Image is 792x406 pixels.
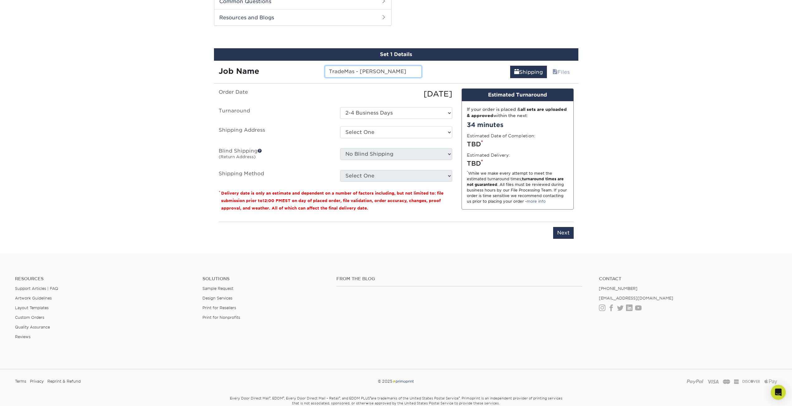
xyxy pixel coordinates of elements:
[202,296,232,300] a: Design Services
[467,133,535,139] label: Estimated Date of Completion:
[214,107,335,119] label: Turnaround
[599,276,777,281] a: Contact
[202,315,240,320] a: Print for Nonprofits
[214,48,578,61] div: Set 1 Details
[15,377,26,386] a: Terms
[553,69,557,75] span: files
[553,227,574,239] input: Next
[467,139,568,149] div: TBD
[15,305,49,310] a: Layout Templates
[202,286,233,291] a: Sample Request
[15,334,31,339] a: Reviews
[467,171,568,204] div: While we make every attempt to meet the estimated turnaround times; . All files must be reviewed ...
[467,177,564,187] strong: turnaround times are not guaranteed
[269,396,270,399] sup: ®
[214,9,391,26] h2: Resources and Blogs
[15,276,193,281] h4: Resources
[219,67,259,76] strong: Job Name
[15,296,52,300] a: Artwork Guidelines
[510,66,547,78] a: Shipping
[47,377,81,386] a: Reprint & Refund
[214,148,335,163] label: Blind Shipping
[467,106,568,119] div: If your order is placed & within the next:
[15,325,50,329] a: Quality Assurance
[202,305,236,310] a: Print for Resellers
[15,286,58,291] a: Support Articles | FAQ
[459,396,460,399] sup: ®
[514,69,519,75] span: shipping
[214,88,335,100] label: Order Date
[283,396,284,399] sup: ®
[30,377,44,386] a: Privacy
[339,396,340,399] sup: ®
[771,385,786,400] div: Open Intercom Messenger
[325,66,422,78] input: Enter a job name
[336,276,582,281] h4: From the Blog
[214,126,335,141] label: Shipping Address
[527,199,546,204] a: more info
[462,89,573,101] div: Estimated Turnaround
[467,152,510,158] label: Estimated Delivery:
[392,379,414,384] img: Primoprint
[467,120,568,130] div: 34 minutes
[268,377,525,386] div: © 2025
[202,276,327,281] h4: Solutions
[221,191,443,210] small: Delivery date is only an estimate and dependent on a number of factors including, but not limited...
[263,198,282,203] span: 12:00 PM
[467,159,568,168] div: TBD
[15,315,44,320] a: Custom Orders
[335,88,457,100] div: [DATE]
[599,296,673,300] a: [EMAIL_ADDRESS][DOMAIN_NAME]
[599,286,638,291] a: [PHONE_NUMBER]
[219,154,256,159] small: (Return Address)
[214,170,335,182] label: Shipping Method
[548,66,574,78] a: Files
[370,396,371,399] sup: ®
